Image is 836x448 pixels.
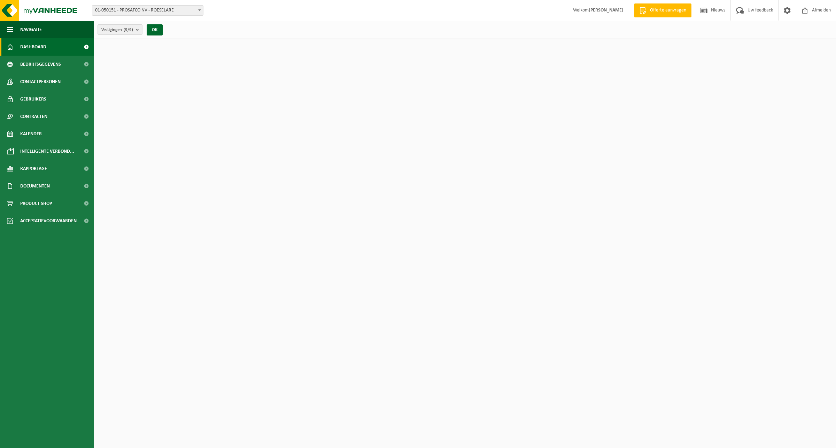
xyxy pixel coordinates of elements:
[98,24,142,35] button: Vestigingen(9/9)
[20,90,46,108] span: Gebruikers
[20,143,74,160] span: Intelligente verbond...
[20,195,52,212] span: Product Shop
[20,125,42,143] span: Kalender
[92,5,203,16] span: 01-050151 - PROSAFCO NV - ROESELARE
[20,212,77,230] span: Acceptatievoorwaarden
[20,56,61,73] span: Bedrijfsgegevens
[589,8,624,13] strong: [PERSON_NAME]
[20,177,50,195] span: Documenten
[20,38,46,56] span: Dashboard
[124,27,133,32] count: (9/9)
[634,3,691,17] a: Offerte aanvragen
[20,108,47,125] span: Contracten
[648,7,688,14] span: Offerte aanvragen
[147,24,163,35] button: OK
[20,160,47,177] span: Rapportage
[101,25,133,35] span: Vestigingen
[20,73,61,90] span: Contactpersonen
[20,21,42,38] span: Navigatie
[92,6,203,15] span: 01-050151 - PROSAFCO NV - ROESELARE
